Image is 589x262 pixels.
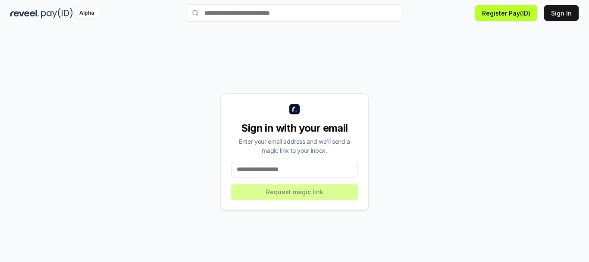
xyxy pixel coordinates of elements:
div: Alpha [75,8,99,19]
button: Register Pay(ID) [475,5,537,21]
img: logo_small [289,104,300,114]
button: Sign In [544,5,579,21]
div: Sign in with your email [231,121,358,135]
div: Enter your email address and we’ll send a magic link to your inbox. [231,137,358,155]
img: reveel_dark [10,8,39,19]
img: pay_id [41,8,73,19]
